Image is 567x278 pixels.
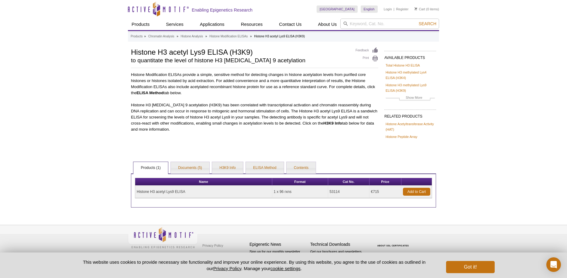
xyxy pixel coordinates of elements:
[287,162,316,174] a: Contents
[196,19,228,30] a: Applications
[356,55,378,62] a: Print
[246,162,284,174] a: ELISA Method
[377,245,409,247] a: ABOUT SSL CERTIFICATES
[446,261,495,273] button: Got it!
[162,19,187,30] a: Services
[314,19,341,30] a: About Us
[201,241,225,250] a: Privacy Policy
[414,7,425,11] a: Cart
[386,70,435,81] a: Histone H3 methylated Lys4 ELISA (H3K4)
[135,178,272,186] th: Name
[249,249,307,270] p: Sign up for our monthly newsletter highlighting recent publications in the field of epigenetics.
[201,250,233,259] a: Terms & Conditions
[310,249,368,265] p: Get our brochures and newsletters, or request them by mail.
[386,82,435,93] a: Histone H3 methylated Lys9 ELISA (H3K9)
[384,7,392,11] a: Login
[356,47,378,54] a: Feedback
[317,5,358,13] a: [GEOGRAPHIC_DATA]
[177,35,178,38] li: »
[212,162,243,174] a: H3K9 Info
[393,5,394,13] li: |
[386,95,435,102] a: Show More
[361,5,378,13] a: English
[213,266,241,271] a: Privacy Policy
[209,34,248,39] a: Histone Modification ELISAs
[369,178,401,186] th: Price
[328,186,369,198] td: 53114
[340,19,439,29] input: Keyword, Cat. No.
[131,72,378,96] p: Histone Modification ELISAs provide a simple, sensitive method for detecting changes in histone a...
[148,34,174,39] a: Chromatin Analysis
[133,162,168,174] a: Products (1)
[237,19,266,30] a: Resources
[131,47,349,56] h1: Histone H3 acetyl Lys9 ELISA (H3K9)
[384,109,436,120] h2: RELATED PRODUCTS
[417,21,438,26] button: Search
[386,121,435,132] a: Histone Acetyltransferase Activity (HAT)
[131,58,349,63] h2: to quantitate the level of histone H3 [MEDICAL_DATA] 9 acetylation
[205,35,207,38] li: »
[310,242,368,247] h4: Technical Downloads
[131,102,378,132] p: Histone H3 [MEDICAL_DATA] 9 acetylation (H3K9) has been correlated with transcriptional activatio...
[181,34,203,39] a: Histone Analysis
[328,178,369,186] th: Cat No.
[272,178,328,186] th: Format
[369,186,401,198] td: €715
[192,7,253,13] h2: Enabling Epigenetics Research
[419,21,436,26] span: Search
[546,257,561,272] div: Open Intercom Messenger
[323,121,342,125] strong: H3K9 Info
[384,51,436,62] h2: AVAILABLE PRODUCTS
[135,186,272,198] td: Histone H3 acetyl Lys9 ELISA
[131,34,143,39] a: Products
[396,7,408,11] a: Register
[128,225,198,250] img: Active Motif,
[272,186,328,198] td: 1 x 96 rxns
[386,63,420,68] a: Total Histone H3 ELISA
[386,134,417,139] a: Histone Peptide Array
[270,266,301,271] button: cookie settings
[249,242,307,247] h4: Epigenetic News
[171,162,209,174] a: Documents (5)
[250,35,252,38] li: »
[414,5,439,13] li: (0 items)
[128,19,153,30] a: Products
[371,236,417,249] table: Click to Verify - This site chose Symantec SSL for secure e-commerce and confidential communicati...
[275,19,305,30] a: Contact Us
[254,35,305,38] li: Histone H3 acetyl Lys9 ELISA (H3K9)
[136,91,163,95] strong: ELISA Method
[414,7,417,10] img: Your Cart
[72,259,436,272] p: This website uses cookies to provide necessary site functionality and improve your online experie...
[403,188,430,196] a: Add to Cart
[144,35,146,38] li: »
